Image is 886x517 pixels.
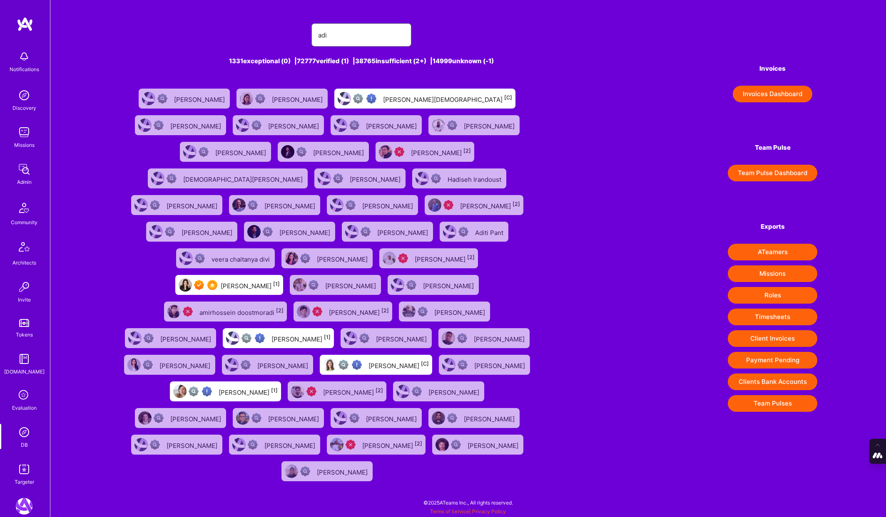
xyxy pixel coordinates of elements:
[451,440,461,450] img: Not Scrubbed
[458,360,468,370] img: Not Scrubbed
[728,165,817,181] a: Team Pulse Dashboard
[150,200,160,210] img: Not Scrubbed
[16,461,32,477] img: Skill Targeter
[396,298,493,325] a: User AvatarNot Scrubbed[PERSON_NAME]
[423,280,475,290] div: [PERSON_NAME]
[349,413,359,423] img: Not Scrubbed
[334,411,347,425] img: User Avatar
[297,305,310,318] img: User Avatar
[390,378,488,405] a: User AvatarNot Scrubbed[PERSON_NAME]
[436,351,533,378] a: User AvatarNot Scrubbed[PERSON_NAME]
[167,305,181,318] img: User Avatar
[232,438,246,451] img: User Avatar
[475,226,505,237] div: Aditi Pant
[16,124,32,141] img: teamwork
[421,361,429,367] sup: [C]
[368,359,429,370] div: [PERSON_NAME]
[134,198,148,212] img: User Avatar
[352,360,362,370] img: High Potential User
[447,120,457,130] img: Not Scrubbed
[229,112,327,139] a: User AvatarNot Scrubbed[PERSON_NAME]
[432,411,445,425] img: User Avatar
[435,325,533,351] a: User AvatarNot Scrubbed[PERSON_NAME]
[173,245,278,272] a: User AvatarNot Scrubbedveera chaitanya divi
[362,200,415,210] div: [PERSON_NAME]
[16,388,32,403] i: icon SelectionTeam
[12,258,36,267] div: Architects
[276,307,284,314] sup: [2]
[257,359,310,370] div: [PERSON_NAME]
[138,119,152,132] img: User Avatar
[16,279,32,295] img: Invite
[219,351,316,378] a: User AvatarNot Scrubbed[PERSON_NAME]
[272,93,324,104] div: [PERSON_NAME]
[207,280,217,290] img: SelectionTeam
[442,358,455,371] img: User Avatar
[425,405,523,431] a: User AvatarNot Scrubbed[PERSON_NAME]
[468,439,520,450] div: [PERSON_NAME]
[177,139,274,165] a: User AvatarNot Scrubbed[PERSON_NAME]
[232,198,246,212] img: User Avatar
[311,165,409,192] a: User AvatarNot Scrubbed[PERSON_NAME]
[318,172,331,185] img: User Avatar
[179,278,192,292] img: User Avatar
[183,145,197,158] img: User Avatar
[337,325,435,351] a: User AvatarNot Scrubbed[PERSON_NAME]
[183,307,193,317] img: Unqualified
[324,334,331,340] sup: [1]
[143,218,241,245] a: User AvatarNot Scrubbed[PERSON_NAME]
[728,374,817,390] button: Clients Bank Accounts
[161,298,290,325] a: User AvatarUnqualifiedamirhossein doostmoradi[2]
[312,307,322,317] img: Unqualified
[728,65,817,72] h4: Invoices
[728,265,817,282] button: Missions
[338,360,348,370] img: Not fully vetted
[331,85,519,112] a: User AvatarNot fully vettedHigh Potential User[PERSON_NAME][DEMOGRAPHIC_DATA][C]
[474,359,527,370] div: [PERSON_NAME]
[138,411,152,425] img: User Avatar
[317,253,369,264] div: [PERSON_NAME]
[431,173,441,183] img: Not Scrubbed
[313,146,366,157] div: [PERSON_NAME]
[159,359,212,370] div: [PERSON_NAME]
[199,147,209,157] img: Not Scrubbed
[391,278,404,292] img: User Avatar
[128,431,226,458] a: User AvatarNot Scrubbed[PERSON_NAME]
[189,386,199,396] img: Not fully vetted
[327,112,425,139] a: User AvatarNot Scrubbed[PERSON_NAME]
[316,351,436,378] a: User AvatarNot fully vettedHigh Potential User[PERSON_NAME][C]
[12,104,36,112] div: Discovery
[366,413,418,423] div: [PERSON_NAME]
[406,280,416,290] img: Not Scrubbed
[219,386,278,397] div: [PERSON_NAME]
[334,119,347,132] img: User Avatar
[271,333,331,344] div: [PERSON_NAME]
[361,227,371,237] img: Not Scrubbed
[16,330,33,339] div: Tokens
[290,298,396,325] a: User AvatarUnqualified[PERSON_NAME][2]
[309,280,319,290] img: Not Scrubbed
[284,378,390,405] a: User AvatarUnqualified[PERSON_NAME][2]
[372,139,478,165] a: User AvatarUnqualified[PERSON_NAME][2]
[323,358,336,371] img: User Avatar
[359,333,369,343] img: Not Scrubbed
[318,25,405,46] input: Search for an A-Teamer
[300,253,310,263] img: Not Scrubbed
[412,386,422,396] img: Not Scrubbed
[16,351,32,367] img: guide book
[467,254,475,260] sup: [2]
[291,385,304,398] img: User Avatar
[377,226,430,237] div: [PERSON_NAME]
[264,439,317,450] div: [PERSON_NAME]
[300,466,310,476] img: Not Scrubbed
[409,165,510,192] a: User AvatarNot ScrubbedHadiseh Irandoust
[329,306,389,317] div: [PERSON_NAME]
[415,253,475,264] div: [PERSON_NAME]
[149,225,163,238] img: User Avatar
[345,225,358,238] img: User Avatar
[4,367,45,376] div: [DOMAIN_NAME]
[12,403,37,412] div: Evaluation
[226,331,239,345] img: User Avatar
[728,287,817,304] button: Roles
[279,226,332,237] div: [PERSON_NAME]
